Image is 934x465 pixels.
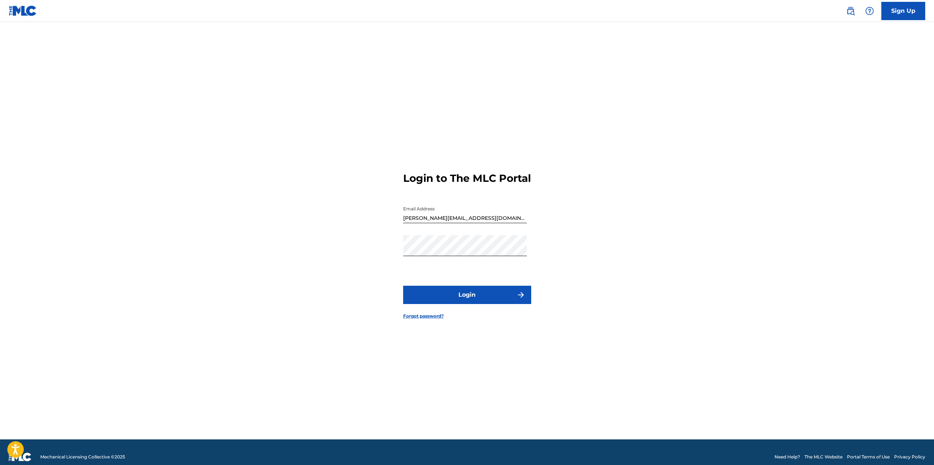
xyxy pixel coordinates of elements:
img: logo [9,453,31,461]
img: help [865,7,874,15]
a: Need Help? [774,454,800,460]
a: The MLC Website [804,454,843,460]
img: f7272a7cc735f4ea7f67.svg [517,290,525,299]
img: MLC Logo [9,5,37,16]
a: Sign Up [881,2,925,20]
button: Login [403,286,531,304]
div: Help [862,4,877,18]
a: Forgot password? [403,313,444,319]
h3: Login to The MLC Portal [403,172,531,185]
span: Mechanical Licensing Collective © 2025 [40,454,125,460]
a: Privacy Policy [894,454,925,460]
img: search [846,7,855,15]
a: Public Search [843,4,858,18]
a: Portal Terms of Use [847,454,890,460]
